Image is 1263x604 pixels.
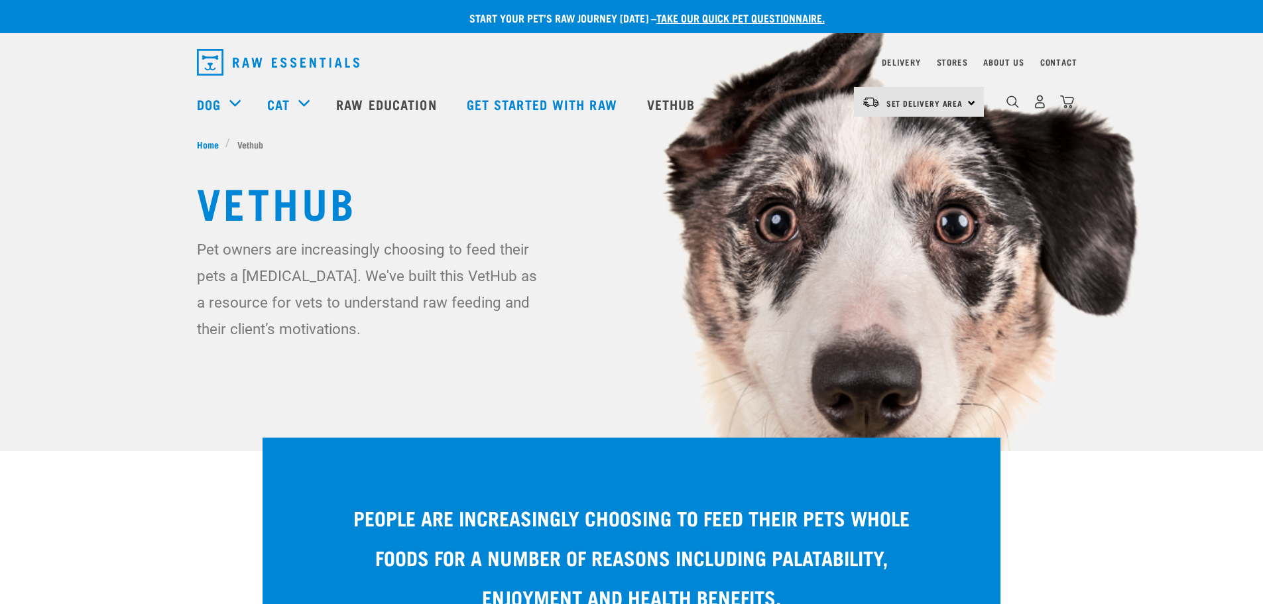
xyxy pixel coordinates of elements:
[197,236,545,342] p: Pet owners are increasingly choosing to feed their pets a [MEDICAL_DATA]. We've built this VetHub...
[634,78,712,131] a: Vethub
[197,178,1067,225] h1: Vethub
[197,94,221,114] a: Dog
[886,101,963,105] span: Set Delivery Area
[197,49,359,76] img: Raw Essentials Logo
[983,60,1024,64] a: About Us
[1006,95,1019,108] img: home-icon-1@2x.png
[656,15,825,21] a: take our quick pet questionnaire.
[882,60,920,64] a: Delivery
[197,137,219,151] span: Home
[1033,95,1047,109] img: user.png
[197,137,1067,151] nav: breadcrumbs
[323,78,453,131] a: Raw Education
[1060,95,1074,109] img: home-icon@2x.png
[1040,60,1077,64] a: Contact
[186,44,1077,81] nav: dropdown navigation
[197,137,226,151] a: Home
[267,94,290,114] a: Cat
[453,78,634,131] a: Get started with Raw
[937,60,968,64] a: Stores
[862,96,880,108] img: van-moving.png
